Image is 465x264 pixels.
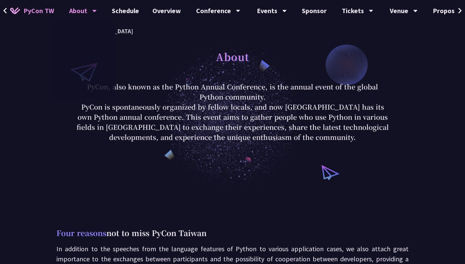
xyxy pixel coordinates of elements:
p: PyCon is spontaneously organized by fellow locals, and now [GEOGRAPHIC_DATA] has its own Python a... [77,102,389,142]
img: Home icon of PyCon TW 2025 [10,7,20,14]
span: PyCon TW [24,6,54,16]
p: PyCon, also known as the Python Annual Conference, is the annual event of the global Python commu... [77,82,389,102]
p: not to miss PyCon Taiwan [56,227,409,239]
a: PyCon TW [3,2,61,19]
h1: About [216,46,249,67]
a: PyCon [GEOGRAPHIC_DATA] [51,23,115,39]
span: Four reasons [56,227,106,238]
